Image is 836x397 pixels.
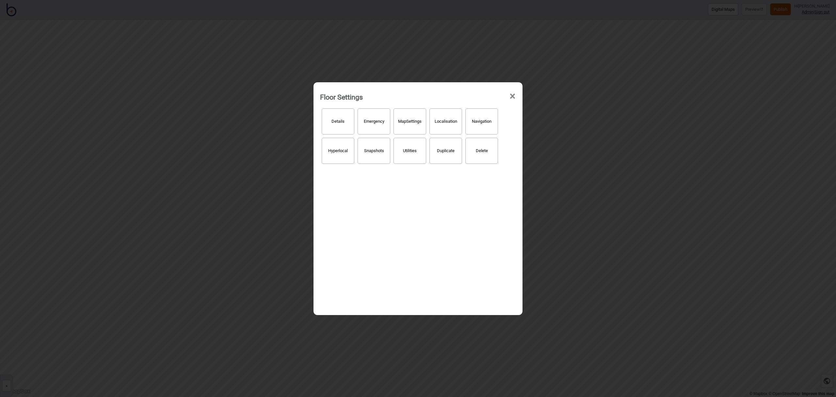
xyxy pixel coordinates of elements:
[358,138,390,164] button: Snapshots
[394,108,426,135] button: MapSettings
[322,138,354,164] button: Hyperlocal
[358,108,390,135] button: Emergency
[429,138,462,164] button: Duplicate
[394,138,426,164] button: Utilities
[322,108,354,135] button: Details
[465,138,498,164] button: Delete
[429,108,462,135] button: Localisation
[465,108,498,135] button: Navigation
[320,90,363,104] div: Floor Settings
[509,86,516,107] span: ×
